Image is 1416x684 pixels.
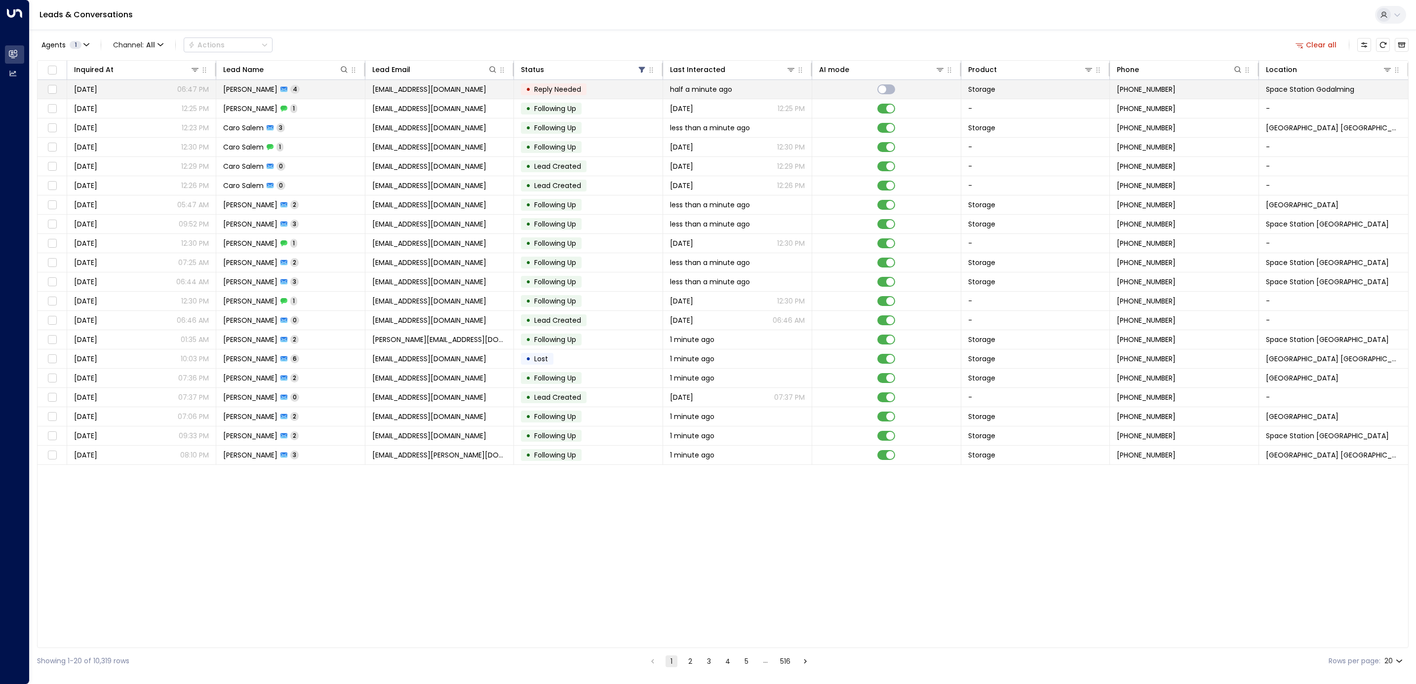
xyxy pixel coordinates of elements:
span: carolstephsalem@hotmail.com [372,161,486,171]
span: Aug 29, 2025 [74,412,97,421]
span: Space Station Stirchley [1266,373,1338,383]
span: +447956431652 [1117,412,1176,421]
span: Aug 28, 2025 [74,161,97,171]
div: • [526,408,531,425]
span: Aug 30, 2025 [74,238,97,248]
span: 2 [290,412,299,420]
span: Toggle select row [46,199,58,211]
td: - [961,138,1110,156]
span: Caro Salem [223,142,264,152]
p: 06:46 AM [773,315,805,325]
span: 3 [290,451,299,459]
span: Storage [968,84,995,94]
div: Lead Name [223,64,349,76]
span: Toggle select row [46,430,58,442]
span: Space Station Brentford [1266,277,1389,287]
span: 1 minute ago [670,412,714,421]
div: Inquired At [74,64,200,76]
span: 1 [276,143,283,151]
div: • [526,119,531,136]
div: Product [968,64,997,76]
span: Following Up [534,373,576,383]
td: - [1259,311,1408,330]
span: Aug 28, 2025 [670,392,693,402]
span: 0 [276,181,285,190]
p: 12:23 PM [182,123,209,133]
span: hotchkissalan12@yahoo.co.uk [372,412,486,421]
span: Space Station Doncaster [1266,431,1389,441]
span: Toggle select row [46,160,58,173]
span: Space Station Hall Green [1266,200,1338,210]
span: kfargus@kfdt.co.uk [372,104,486,114]
span: Aasiyah Haq [223,238,277,248]
span: Lead Created [534,315,581,325]
span: Scott Hockell [223,373,277,383]
span: carolstephsalem@hotmail.com [372,123,486,133]
span: Aug 30, 2025 [74,431,97,441]
span: Agents [41,41,66,48]
nav: pagination navigation [646,655,812,667]
div: • [526,427,531,444]
span: Storage [968,219,995,229]
span: Aug 28, 2025 [74,123,97,133]
span: Following Up [534,104,576,114]
span: rh@spegea.com [372,354,486,364]
span: Kate Fargus [223,104,277,114]
label: Rows per page: [1329,656,1380,666]
td: - [961,234,1110,253]
td: - [1259,234,1408,253]
span: Rachael Wilson [223,258,277,267]
span: waynebroadley@yahoo.co.uk [372,431,486,441]
span: Toggle select row [46,276,58,288]
span: Refresh [1376,38,1390,52]
span: donetta@braddons.net [372,335,507,344]
span: Donetta Bradley [223,335,277,344]
span: Toggle select row [46,141,58,153]
span: Toggle select row [46,411,58,423]
div: • [526,177,531,194]
span: Aug 27, 2025 [74,219,97,229]
span: +447562463828 [1117,431,1176,441]
span: paean.vowels_8v@icloud.com [372,200,486,210]
span: Following Up [534,142,576,152]
td: - [961,388,1110,407]
button: Channel:All [109,38,167,52]
div: • [526,389,531,406]
span: Space Station St Johns Wood [1266,123,1401,133]
div: • [526,216,531,232]
span: Aug 28, 2025 [74,373,97,383]
span: less than a minute ago [670,277,750,287]
button: Go to page 3 [703,655,715,667]
span: Space Station Banbury [1266,258,1389,267]
div: Location [1266,64,1297,76]
span: +447414204105 [1117,219,1176,229]
span: Storage [968,258,995,267]
span: Space Station St Johns Wood [1266,354,1401,364]
span: 2 [290,431,299,440]
span: Lead Created [534,392,581,402]
span: 1 minute ago [670,373,714,383]
p: 12:29 PM [777,161,805,171]
span: Aug 30, 2025 [670,296,693,306]
div: Phone [1117,64,1243,76]
span: +447540925452 [1117,373,1176,383]
span: 1 minute ago [670,335,714,344]
span: Aug 30, 2025 [74,142,97,152]
span: johnzanjani@yahoo.com [372,315,486,325]
span: John Zanjani [223,277,277,287]
span: 4 [290,85,300,93]
p: 12:25 PM [182,104,209,114]
p: 06:46 AM [177,315,209,325]
span: johnzanjani@yahoo.com [372,277,486,287]
span: 1 [290,239,297,247]
div: Status [521,64,544,76]
p: 12:30 PM [181,296,209,306]
span: Toggle select row [46,295,58,307]
span: +447788215725 [1117,123,1176,133]
span: carolstephsalem@hotmail.com [372,142,486,152]
td: - [961,311,1110,330]
span: 1 minute ago [670,450,714,460]
td: - [961,176,1110,195]
td: - [1259,292,1408,310]
p: 07:25 AM [178,258,209,267]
